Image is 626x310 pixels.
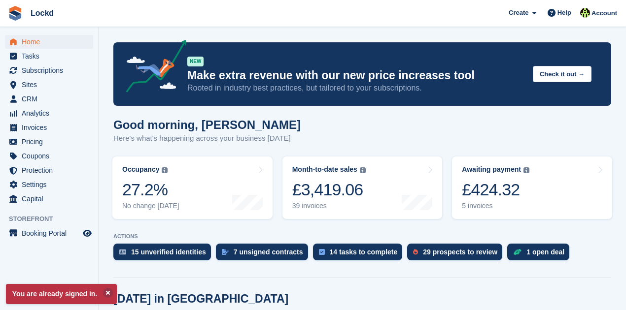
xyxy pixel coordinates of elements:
[22,78,81,92] span: Sites
[580,8,590,18] img: Jamie Budding
[119,249,126,255] img: verify_identity-adf6edd0f0f0b5bbfe63781bf79b02c33cf7c696d77639b501bdc392416b5a36.svg
[407,244,507,265] a: 29 prospects to review
[5,78,93,92] a: menu
[22,192,81,206] span: Capital
[122,165,159,174] div: Occupancy
[22,226,81,240] span: Booking Portal
[5,49,93,63] a: menu
[22,35,81,49] span: Home
[8,6,23,21] img: stora-icon-8386f47178a22dfd0bd8f6a31ec36ba5ce8667c1dd55bd0f319d3a0aa187defe.svg
[5,121,93,134] a: menu
[81,227,93,239] a: Preview store
[187,68,525,83] p: Make extra revenue with our new price increases tool
[22,49,81,63] span: Tasks
[292,180,366,200] div: £3,419.06
[360,167,366,173] img: icon-info-grey-7440780725fd019a000dd9b08b2336e03edf1995a4989e88bcd33f0948082b44.svg
[591,8,617,18] span: Account
[22,121,81,134] span: Invoices
[187,57,204,66] div: NEW
[27,5,58,21] a: Lockd
[282,156,443,219] a: Month-to-date sales £3,419.06 39 invoices
[513,248,522,255] img: deal-1b604bf984904fb50ccaf53a9ad4b4a5d6e5aea283cecdc64d6e3604feb123c2.svg
[330,248,398,256] div: 14 tasks to complete
[423,248,497,256] div: 29 prospects to review
[22,149,81,163] span: Coupons
[509,8,528,18] span: Create
[5,163,93,177] a: menu
[5,63,93,77] a: menu
[113,133,301,144] p: Here's what's happening across your business [DATE]
[5,92,93,106] a: menu
[22,178,81,191] span: Settings
[462,180,529,200] div: £424.32
[5,35,93,49] a: menu
[319,249,325,255] img: task-75834270c22a3079a89374b754ae025e5fb1db73e45f91037f5363f120a921f8.svg
[9,214,98,224] span: Storefront
[113,244,216,265] a: 15 unverified identities
[187,83,525,93] p: Rooted in industry best practices, but tailored to your subscriptions.
[22,63,81,77] span: Subscriptions
[131,248,206,256] div: 15 unverified identities
[292,165,357,174] div: Month-to-date sales
[526,248,564,256] div: 1 open deal
[118,40,187,96] img: price-adjustments-announcement-icon-8257ccfd72463d97f412b2fc003d46551f7dbcb40ab6d574587a9cd5c0d94...
[5,178,93,191] a: menu
[462,165,521,174] div: Awaiting payment
[5,226,93,240] a: menu
[112,156,273,219] a: Occupancy 27.2% No change [DATE]
[5,149,93,163] a: menu
[22,135,81,149] span: Pricing
[113,233,611,240] p: ACTIONS
[507,244,574,265] a: 1 open deal
[413,249,418,255] img: prospect-51fa495bee0391a8d652442698ab0144808aea92771e9ea1ae160a38d050c398.svg
[5,106,93,120] a: menu
[113,118,301,131] h1: Good morning, [PERSON_NAME]
[113,292,288,306] h2: [DATE] in [GEOGRAPHIC_DATA]
[5,135,93,149] a: menu
[234,248,303,256] div: 7 unsigned contracts
[6,284,117,304] p: You are already signed in.
[533,66,591,82] button: Check it out →
[216,244,313,265] a: 7 unsigned contracts
[523,167,529,173] img: icon-info-grey-7440780725fd019a000dd9b08b2336e03edf1995a4989e88bcd33f0948082b44.svg
[313,244,408,265] a: 14 tasks to complete
[292,202,366,210] div: 39 invoices
[162,167,168,173] img: icon-info-grey-7440780725fd019a000dd9b08b2336e03edf1995a4989e88bcd33f0948082b44.svg
[557,8,571,18] span: Help
[222,249,229,255] img: contract_signature_icon-13c848040528278c33f63329250d36e43548de30e8caae1d1a13099fd9432cc5.svg
[122,202,179,210] div: No change [DATE]
[22,106,81,120] span: Analytics
[122,180,179,200] div: 27.2%
[452,156,612,219] a: Awaiting payment £424.32 5 invoices
[5,192,93,206] a: menu
[22,92,81,106] span: CRM
[22,163,81,177] span: Protection
[462,202,529,210] div: 5 invoices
